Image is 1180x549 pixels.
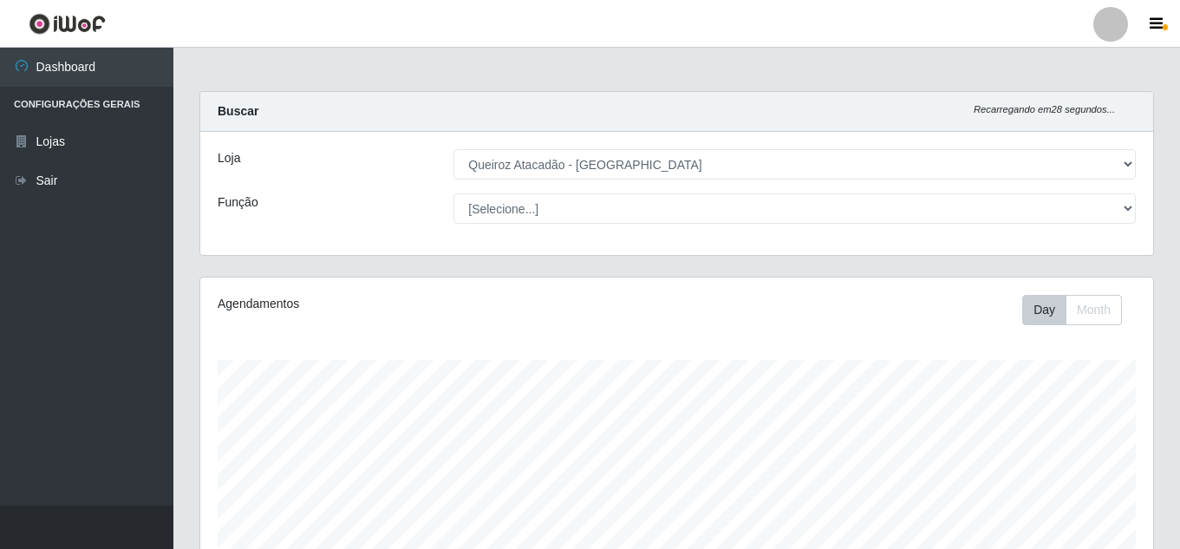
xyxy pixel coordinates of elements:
[218,295,585,313] div: Agendamentos
[1022,295,1122,325] div: First group
[1022,295,1066,325] button: Day
[218,193,258,212] label: Função
[29,13,106,35] img: CoreUI Logo
[218,104,258,118] strong: Buscar
[1022,295,1136,325] div: Toolbar with button groups
[1066,295,1122,325] button: Month
[218,149,240,167] label: Loja
[974,104,1115,114] i: Recarregando em 28 segundos...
